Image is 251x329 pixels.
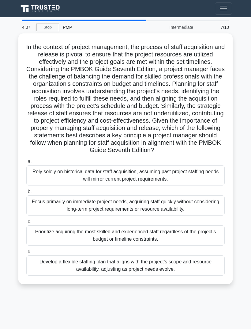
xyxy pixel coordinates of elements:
div: PMP [59,21,143,33]
div: Develop a flexible staffing plan that aligns with the project’s scope and resource availability, ... [26,255,225,276]
button: Toggle navigation [215,2,232,15]
h5: In the context of project management, the process of staff acquisition and release is pivotal to ... [26,43,225,154]
a: Stop [36,24,59,31]
span: b. [28,189,32,194]
div: Rely solely on historical data for staff acquisition, assuming past project staffing needs will m... [26,165,225,186]
span: a. [28,159,32,164]
div: 7/10 [197,21,233,33]
span: c. [28,219,31,224]
div: Intermediate [143,21,197,33]
div: 4:07 [18,21,36,33]
span: d. [28,249,32,254]
div: Prioritize acquiring the most skilled and experienced staff regardless of the project's budget or... [26,225,225,246]
div: Focus primarily on immediate project needs, acquiring staff quickly without considering long-term... [26,195,225,216]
